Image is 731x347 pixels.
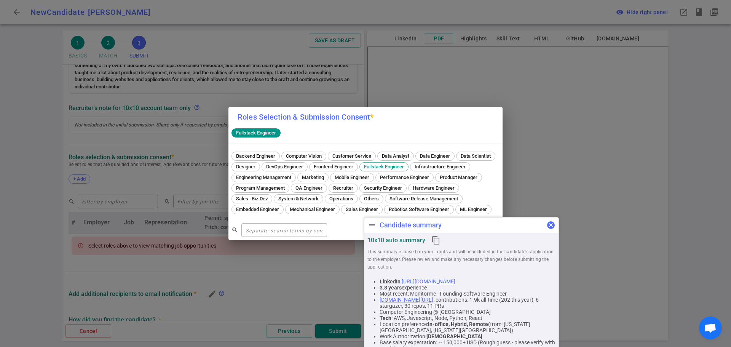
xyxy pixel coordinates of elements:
[332,174,372,180] span: Mobile Engineer
[311,164,356,170] span: Frontend Engineer
[299,174,327,180] span: Marketing
[238,112,374,122] label: Roles Selection & Submission Consent
[231,227,238,233] span: search
[343,206,381,212] span: Sales Engineer
[379,153,412,159] span: Data Analyst
[327,196,356,201] span: Operations
[263,164,306,170] span: DevOps Engineer
[458,153,493,159] span: Data Scientist
[386,206,452,212] span: Robotics Software Engineer
[233,130,279,136] span: Fullstack Engineer
[330,153,374,159] span: Customer Service
[241,224,327,236] input: Separate search terms by comma or space
[361,185,405,191] span: Security Engineer
[361,196,381,201] span: Others
[233,174,294,180] span: Engineering Management
[276,196,321,201] span: System & Network
[233,196,270,201] span: Sales | Biz Dev
[233,206,282,212] span: Embedded Engineer
[377,174,432,180] span: Performance Engineer
[233,164,258,170] span: Designer
[361,164,407,170] span: Fullstack Engineer
[330,185,356,191] span: Recruiter
[457,206,490,212] span: ML Engineer
[233,185,287,191] span: Program Management
[287,206,338,212] span: Mechanical Engineer
[417,153,453,159] span: Data Engineer
[293,185,325,191] span: QA Engineer
[233,153,278,159] span: Backend Engineer
[412,164,468,170] span: Infrastructure Engineer
[387,196,461,201] span: Software Release Management
[410,185,457,191] span: Hardware Engineer
[699,317,722,339] div: Open chat
[283,153,324,159] span: Computer Vision
[437,174,480,180] span: Product Manager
